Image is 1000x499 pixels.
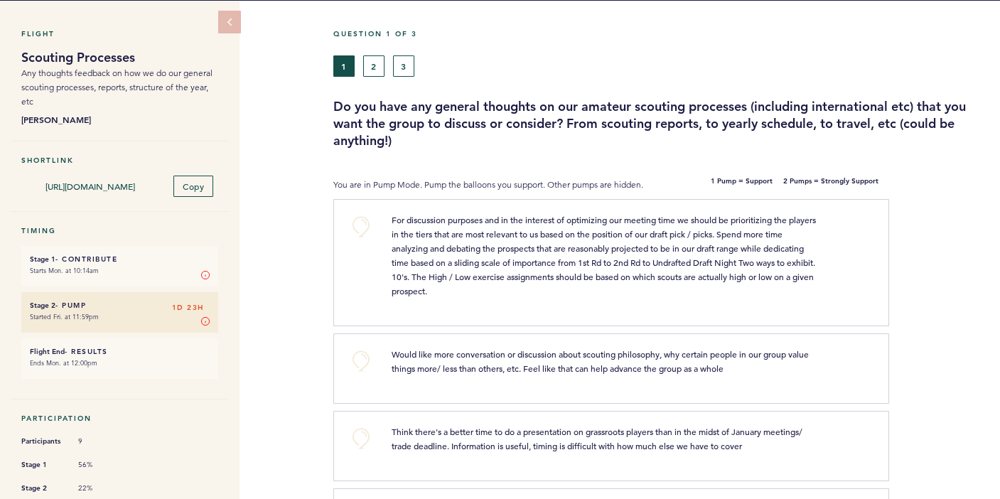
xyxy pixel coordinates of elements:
[30,347,210,356] h6: - Results
[333,29,989,38] h5: Question 1 of 3
[21,49,218,66] h1: Scouting Processes
[30,254,55,264] small: Stage 1
[78,460,121,470] span: 56%
[78,483,121,493] span: 22%
[183,181,204,192] span: Copy
[392,348,811,374] span: Would like more conversation or discussion about scouting philosophy, why certain people in our g...
[30,301,55,310] small: Stage 2
[21,112,218,127] b: [PERSON_NAME]
[21,226,218,235] h5: Timing
[173,176,213,197] button: Copy
[30,254,210,264] h6: - Contribute
[333,98,989,149] h3: Do you have any general thoughts on our amateur scouting processes (including international etc) ...
[78,436,121,446] span: 9
[333,178,656,192] p: You are in Pump Mode. Pump the balloons you support. Other pumps are hidden.
[30,358,97,367] time: Ends Mon. at 12:00pm
[392,426,805,451] span: Think there's a better time to do a presentation on grassroots players than in the midst of Janua...
[21,29,218,38] h5: Flight
[21,68,213,107] span: Any thoughts feedback on how we do our general scouting processes, reports, structure of the year...
[30,301,210,310] h6: - Pump
[30,266,99,275] time: Starts Mon. at 10:14am
[393,55,414,77] button: 3
[333,55,355,77] button: 1
[363,55,385,77] button: 2
[21,414,218,423] h5: Participation
[392,214,818,296] span: For discussion purposes and in the interest of optimizing our meeting time we should be prioritiz...
[30,347,65,356] small: Flight End
[21,156,218,165] h5: Shortlink
[21,458,64,472] span: Stage 1
[783,178,878,192] b: 2 Pumps = Strongly Support
[711,178,773,192] b: 1 Pump = Support
[21,434,64,449] span: Participants
[21,481,64,495] span: Stage 2
[30,312,99,321] time: Started Fri. at 11:59pm
[172,301,204,315] span: 1D 23H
